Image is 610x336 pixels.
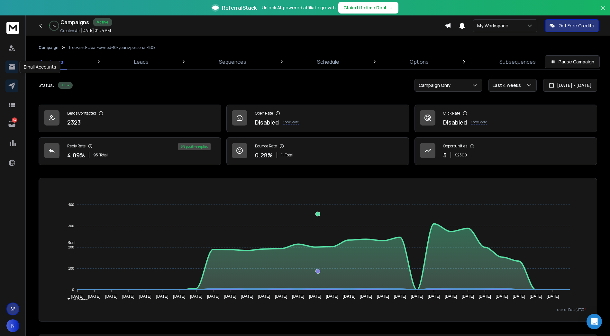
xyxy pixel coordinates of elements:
[455,153,467,158] p: $ 2500
[255,144,277,149] p: Bounce Rate
[93,18,112,26] div: Active
[68,245,74,249] tspan: 200
[389,5,393,11] span: →
[134,58,149,66] p: Leads
[545,55,600,68] button: Pause Campaign
[69,45,155,50] p: free-and-clear-owned-10-years-personal-80k
[93,153,98,158] span: 95
[406,54,432,70] a: Options
[139,294,151,299] tspan: [DATE]
[68,266,74,270] tspan: 100
[40,58,63,66] p: Analytics
[67,118,81,127] p: 2323
[156,294,168,299] tspan: [DATE]
[530,294,542,299] tspan: [DATE]
[258,294,270,299] tspan: [DATE]
[275,294,287,299] tspan: [DATE]
[178,143,211,150] div: 5 % positive replies
[559,23,594,29] p: Get Free Credits
[255,151,273,160] p: 0.28 %
[130,54,152,70] a: Leads
[343,294,356,299] tspan: [DATE]
[60,28,80,33] p: Created At:
[226,137,409,165] a: Bounce Rate0.28%11Total
[410,58,429,66] p: Options
[63,298,88,302] span: Total Opens
[39,105,221,132] a: Leads Contacted2323
[255,111,273,116] p: Open Rate
[496,294,508,299] tspan: [DATE]
[394,294,406,299] tspan: [DATE]
[71,294,83,299] tspan: [DATE]
[496,54,540,70] a: Subsequences
[338,2,398,14] button: Claim Lifetime Deal→
[5,117,18,130] a: 54
[6,319,19,332] button: N
[49,307,587,312] p: x-axis : Date(UTC)
[414,105,597,132] a: Click RateDisabledKnow More
[360,294,372,299] tspan: [DATE]
[39,82,54,89] p: Status:
[545,19,599,32] button: Get Free Credits
[105,294,117,299] tspan: [DATE]
[477,23,511,29] p: My Workspace
[317,58,339,66] p: Schedule
[285,153,293,158] span: Total
[443,144,467,149] p: Opportunities
[226,105,409,132] a: Open RateDisabledKnow More
[36,54,67,70] a: Analytics
[67,144,86,149] p: Reply Rate
[499,58,536,66] p: Subsequences
[493,82,524,89] p: Last 4 weeks
[60,18,89,26] h1: Campaigns
[68,203,74,207] tspan: 400
[39,137,221,165] a: Reply Rate4.09%95Total5% positive replies
[309,294,321,299] tspan: [DATE]
[587,314,602,329] div: Open Intercom Messenger
[39,45,59,50] button: Campaign
[68,224,74,228] tspan: 300
[543,79,597,92] button: [DATE] - [DATE]
[122,294,134,299] tspan: [DATE]
[88,294,100,299] tspan: [DATE]
[283,120,299,125] p: Know More
[443,111,460,116] p: Click Rate
[471,120,487,125] p: Know More
[241,294,253,299] tspan: [DATE]
[292,294,304,299] tspan: [DATE]
[72,288,74,292] tspan: 0
[58,82,73,89] div: Active
[262,5,336,11] p: Unlock AI-powered affiliate growth
[411,294,423,299] tspan: [DATE]
[443,151,447,160] p: 5
[547,294,559,299] tspan: [DATE]
[513,294,525,299] tspan: [DATE]
[414,137,597,165] a: Opportunities5$2500
[63,240,76,245] span: Sent
[12,117,17,123] p: 54
[215,54,250,70] a: Sequences
[224,294,236,299] tspan: [DATE]
[99,153,108,158] span: Total
[599,4,607,19] button: Close banner
[313,54,343,70] a: Schedule
[190,294,202,299] tspan: [DATE]
[222,4,257,12] span: ReferralStack
[67,151,85,160] p: 4.09 %
[281,153,284,158] span: 11
[255,118,279,127] p: Disabled
[445,294,457,299] tspan: [DATE]
[81,28,111,33] p: [DATE] 01:54 AM
[219,58,246,66] p: Sequences
[20,61,60,73] div: Email Accounts
[443,118,467,127] p: Disabled
[67,111,96,116] p: Leads Contacted
[462,294,474,299] tspan: [DATE]
[326,294,338,299] tspan: [DATE]
[377,294,389,299] tspan: [DATE]
[479,294,491,299] tspan: [DATE]
[173,294,185,299] tspan: [DATE]
[428,294,440,299] tspan: [DATE]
